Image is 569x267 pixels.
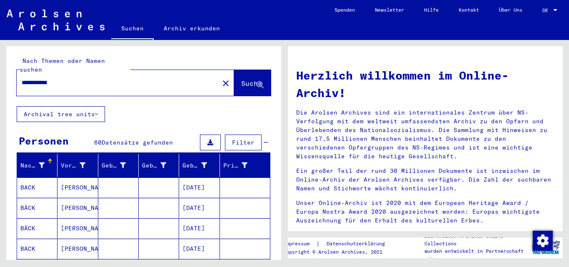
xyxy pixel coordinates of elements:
div: Geburt‏ [142,159,179,172]
div: Geburtsname [102,159,138,172]
div: Prisoner # [223,161,247,170]
mat-label: Nach Themen oder Namen suchen [20,57,105,73]
div: Vorname [61,161,85,170]
div: Geburtsdatum [182,161,207,170]
p: Copyright © Arolsen Archives, 2021 [283,248,395,256]
a: Archiv erkunden [154,18,230,38]
button: Filter [225,135,262,150]
mat-cell: [PERSON_NAME] [57,218,98,238]
mat-cell: [DATE] [179,177,220,197]
button: Archival tree units [17,106,105,122]
button: Suche [234,70,271,96]
p: wurden entwickelt in Partnerschaft mit [424,247,529,262]
mat-header-cell: Prisoner # [220,154,270,177]
span: Filter [232,139,255,146]
div: Geburtsdatum [182,159,219,172]
p: Die Arolsen Archives Online-Collections [424,232,529,247]
mat-header-cell: Vorname [57,154,98,177]
mat-header-cell: Geburtsname [98,154,139,177]
div: Vorname [61,159,97,172]
mat-header-cell: Nachname [17,154,57,177]
mat-cell: [DATE] [179,218,220,238]
mat-cell: [DATE] [179,198,220,218]
a: Datenschutzerklärung [320,240,395,248]
h1: Herzlich willkommen im Online-Archiv! [296,67,554,102]
a: Suchen [111,18,154,40]
div: Geburtsname [102,161,126,170]
mat-cell: [PERSON_NAME] [57,239,98,259]
mat-header-cell: Geburtsdatum [179,154,220,177]
div: Nachname [20,159,57,172]
div: Personen [19,133,69,148]
div: Prisoner # [223,159,260,172]
img: Arolsen_neg.svg [7,10,105,30]
mat-header-cell: Geburt‏ [139,154,179,177]
mat-icon: close [221,78,231,88]
a: Impressum [283,240,316,248]
span: Suche [241,79,262,87]
span: 60 [94,139,102,146]
img: yv_logo.png [530,237,562,258]
mat-cell: [DATE] [179,239,220,259]
mat-cell: BÄCK [17,218,57,238]
mat-cell: BÄCK [17,198,57,218]
div: | [283,240,395,248]
div: Geburt‏ [142,161,166,170]
img: Zustimmung ändern [533,231,553,251]
div: Nachname [20,161,45,170]
span: Datensätze gefunden [102,139,173,146]
button: Clear [217,75,234,91]
p: Ein großer Teil der rund 30 Millionen Dokumente ist inzwischen im Online-Archiv der Arolsen Archi... [296,167,554,193]
mat-cell: [PERSON_NAME] [57,177,98,197]
p: Die Arolsen Archives sind ein internationales Zentrum über NS-Verfolgung mit dem weltweit umfasse... [296,108,554,161]
div: Zustimmung ändern [532,230,552,250]
p: Unser Online-Archiv ist 2020 mit dem European Heritage Award / Europa Nostra Award 2020 ausgezeic... [296,199,554,225]
mat-cell: BACK [17,239,57,259]
span: DE [542,7,552,13]
mat-cell: [PERSON_NAME] [57,198,98,218]
mat-cell: BACK [17,177,57,197]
